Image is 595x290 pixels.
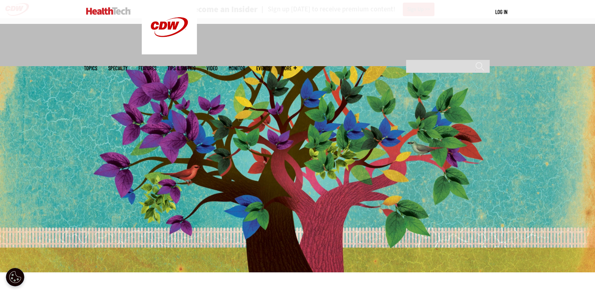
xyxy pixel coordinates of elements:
a: Video [207,65,218,71]
a: Events [256,65,270,71]
span: Topics [84,65,97,71]
a: Log in [495,8,507,15]
a: MonITor [229,65,245,71]
span: Specialty [108,65,127,71]
a: CDW [142,49,197,56]
a: Tips & Tactics [168,65,196,71]
a: Features [138,65,156,71]
button: Open Preferences [6,268,24,286]
img: Home [86,7,131,15]
div: Cookie Settings [6,268,24,286]
div: User menu [495,8,507,16]
span: More [281,65,297,71]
